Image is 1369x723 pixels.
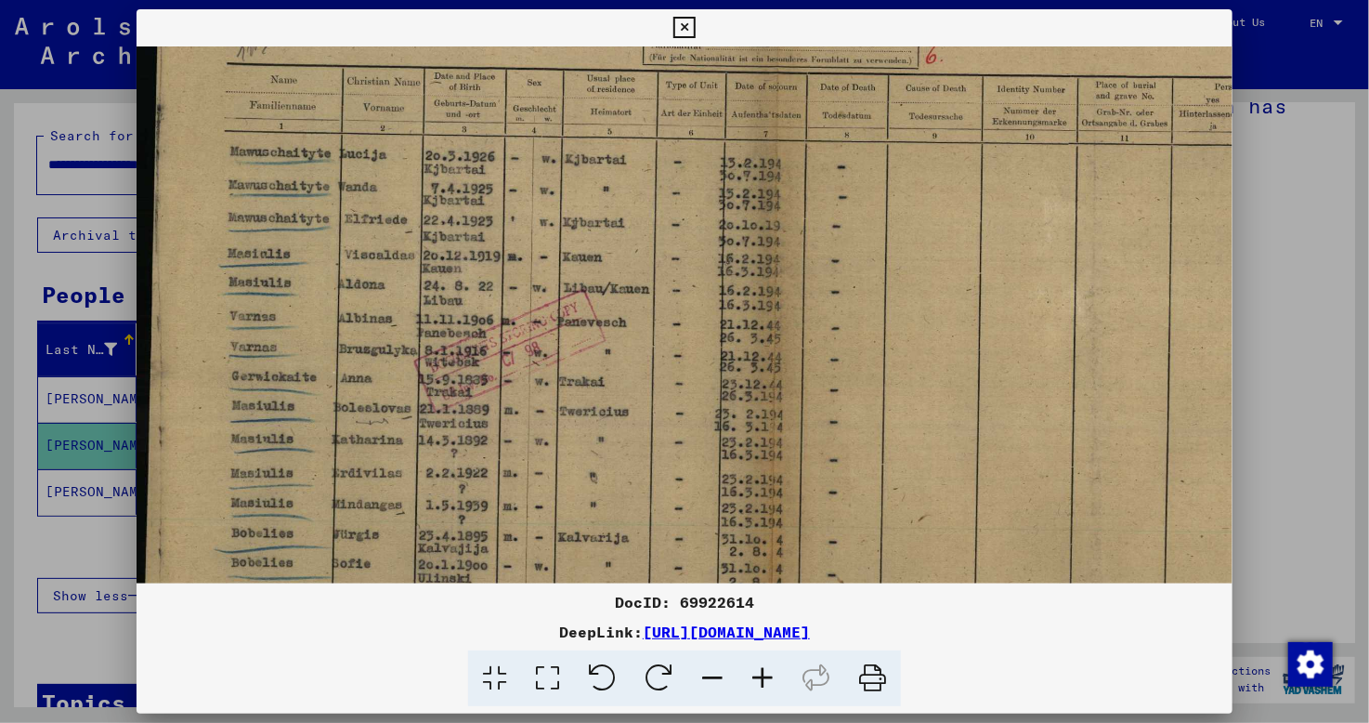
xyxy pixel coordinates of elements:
[1287,641,1332,686] div: Change consent
[137,591,1232,613] div: DocID: 69922614
[643,623,810,641] a: [URL][DOMAIN_NAME]
[137,621,1232,643] div: DeepLink:
[1288,642,1333,687] img: Change consent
